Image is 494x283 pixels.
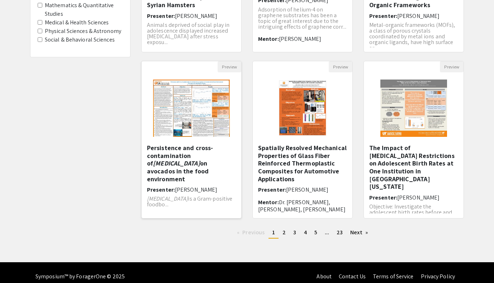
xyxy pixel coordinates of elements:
span: 2 [282,229,286,236]
span: [PERSON_NAME] [397,194,440,201]
button: Preview [329,61,352,72]
img: <p><strong style="color: rgb(0, 0, 0);">Spatially Resolved Mechanical Properties of Glass Fiber R... [271,72,334,144]
div: Open Presentation <p>The Impact of Covid-19 Restrictions on Adolescent Birth Rates at One Institu... [364,61,464,219]
a: About [317,273,332,280]
p: Metal-organic frameworks (MOFs), a class of porous crystals coordinated by metal ions and organic... [369,22,458,51]
a: Next page [347,227,371,238]
span: Mentor: [258,35,279,43]
h5: Persistence and cross-contamination of on avocados in the food environment [147,144,236,183]
span: [PERSON_NAME] [175,186,217,193]
img: <p>The Impact of Covid-19 Restrictions on Adolescent Birth Rates at One Institution in East Tenne... [373,72,455,144]
span: is a Gram-positive foodbo... [147,195,232,208]
p: Objective: Investigate the adolescent birth rates before and after the [MEDICAL_DATA] [369,204,458,221]
label: Social & Behavioral Sciences [45,35,115,44]
em: [MEDICAL_DATA] [147,195,188,202]
label: Mathematics & Quantitative Studies [45,1,123,18]
span: Previous [242,229,265,236]
iframe: Chat [5,251,30,278]
p: Animals deprived of social play in adolescence displayed increased [MEDICAL_DATA] after stress ex... [147,22,236,45]
h6: Presenter: [147,186,236,193]
h5: The Impact of [MEDICAL_DATA] Restrictions on Adolescent Birth Rates at One Institution in [GEOGRA... [369,144,458,191]
h6: Presenter: [258,186,347,193]
span: Mentor: [147,213,168,220]
h6: Presenter: [147,13,236,19]
a: Contact Us [339,273,366,280]
span: 1 [272,229,275,236]
span: ... [325,229,329,236]
span: Dr. [PERSON_NAME], [PERSON_NAME], [PERSON_NAME] [258,198,346,213]
span: [PERSON_NAME] [175,12,217,20]
h6: Presenter: [369,13,458,19]
span: 4 [304,229,307,236]
ul: Pagination [141,227,464,239]
em: [MEDICAL_DATA] [153,159,200,167]
img: <p>Persistence and cross-contamination of&nbsp;<em>Listeria monocytogenes</em>&nbsp;on avocados i... [146,72,237,144]
button: Preview [218,61,241,72]
p: Adsorption of helium-4 on graphene substrates has been a topic of great interest due to the intri... [258,7,347,30]
span: Mentor: [258,198,279,206]
div: Open Presentation <p><strong style="color: rgb(0, 0, 0);">Spatially Resolved Mechanical Propertie... [252,61,353,219]
span: [PERSON_NAME] [168,213,210,220]
button: Preview [440,61,464,72]
h5: Spatially Resolved Mechanical Properties of Glass Fiber Reinforced Thermoplastic Composites for A... [258,144,347,183]
label: Medical & Health Sciences [45,18,109,27]
span: 23 [337,229,343,236]
span: [PERSON_NAME] [279,35,321,43]
label: Physical Sciences & Astronomy [45,27,121,35]
span: 3 [293,229,296,236]
span: 5 [314,229,317,236]
span: [PERSON_NAME] [397,12,440,20]
h6: Presenter: [369,194,458,201]
div: Open Presentation <p>Persistence and cross-contamination of&nbsp;<em>Listeria monocytogenes</em>&... [141,61,242,219]
a: Privacy Policy [421,273,455,280]
a: Terms of Service [373,273,414,280]
span: [PERSON_NAME] [286,186,328,193]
